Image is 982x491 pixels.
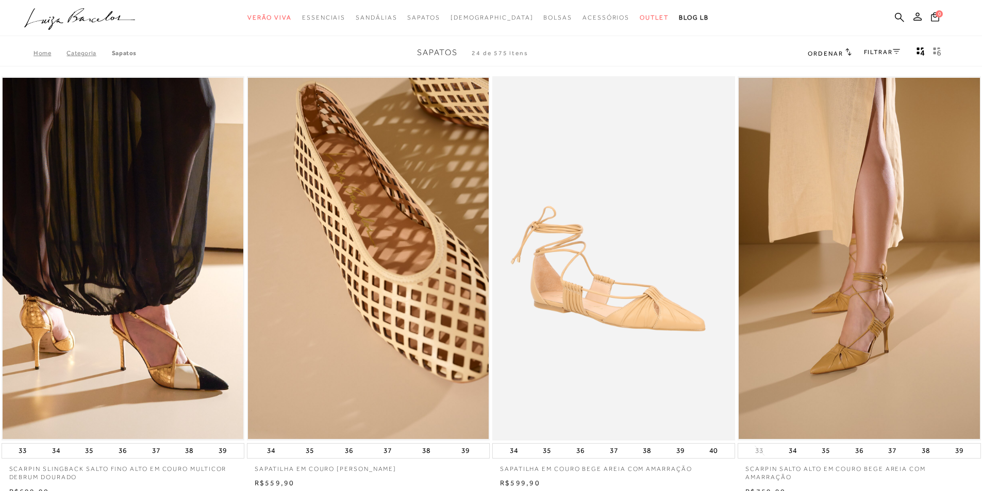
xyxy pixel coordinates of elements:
[472,49,528,57] span: 24 de 575 itens
[543,8,572,27] a: noSubCategoriesText
[451,14,534,21] span: [DEMOGRAPHIC_DATA]
[864,48,900,56] a: FILTRAR
[640,444,654,458] button: 38
[247,459,490,473] a: SAPATILHA EM COURO [PERSON_NAME]
[49,444,63,458] button: 34
[34,49,66,57] a: Home
[679,14,709,21] span: BLOG LB
[919,444,933,458] button: 38
[507,444,521,458] button: 34
[419,444,434,458] button: 38
[255,479,295,487] span: R$559,90
[573,444,588,458] button: 36
[417,48,458,57] span: Sapatos
[500,479,540,487] span: R$599,90
[679,8,709,27] a: BLOG LB
[936,10,943,18] span: 0
[752,446,767,455] button: 33
[930,46,944,60] button: gridText6Desc
[928,11,942,25] button: 0
[66,49,111,57] a: Categoria
[640,14,669,21] span: Outlet
[3,78,243,439] a: SCARPIN SLINGBACK SALTO FINO ALTO EM COURO MULTICOR DEBRUM DOURADO SCARPIN SLINGBACK SALTO FINO A...
[302,8,345,27] a: noSubCategoriesText
[407,8,440,27] a: noSubCategoriesText
[493,78,734,439] img: SAPATILHA EM COURO BEGE AREIA COM AMARRAÇÃO
[2,459,244,482] a: SCARPIN SLINGBACK SALTO FINO ALTO EM COURO MULTICOR DEBRUM DOURADO
[451,8,534,27] a: noSubCategoriesText
[952,444,967,458] button: 39
[15,444,30,458] button: 33
[302,14,345,21] span: Essenciais
[247,14,292,21] span: Verão Viva
[739,78,979,439] img: SCARPIN SALTO ALTO EM COURO BEGE AREIA COM AMARRAÇÃO
[458,444,473,458] button: 39
[738,459,980,482] a: SCARPIN SALTO ALTO EM COURO BEGE AREIA COM AMARRAÇÃO
[786,444,800,458] button: 34
[706,444,721,458] button: 40
[215,444,230,458] button: 39
[264,444,278,458] button: 34
[247,8,292,27] a: noSubCategoriesText
[808,50,843,57] span: Ordenar
[149,444,163,458] button: 37
[356,8,397,27] a: noSubCategoriesText
[540,444,554,458] button: 35
[819,444,833,458] button: 35
[82,444,96,458] button: 35
[182,444,196,458] button: 38
[248,78,489,439] img: SAPATILHA EM COURO BAUNILHA VAZADA
[380,444,395,458] button: 37
[852,444,867,458] button: 36
[582,8,629,27] a: noSubCategoriesText
[582,14,629,21] span: Acessórios
[913,46,928,60] button: Mostrar 4 produtos por linha
[492,459,735,473] a: SAPATILHA EM COURO BEGE AREIA COM AMARRAÇÃO
[607,444,621,458] button: 37
[493,78,734,439] a: SAPATILHA EM COURO BEGE AREIA COM AMARRAÇÃO SAPATILHA EM COURO BEGE AREIA COM AMARRAÇÃO
[112,49,137,57] a: Sapatos
[673,444,688,458] button: 39
[739,78,979,439] a: SCARPIN SALTO ALTO EM COURO BEGE AREIA COM AMARRAÇÃO SCARPIN SALTO ALTO EM COURO BEGE AREIA COM A...
[640,8,669,27] a: noSubCategoriesText
[3,78,243,439] img: SCARPIN SLINGBACK SALTO FINO ALTO EM COURO MULTICOR DEBRUM DOURADO
[303,444,317,458] button: 35
[115,444,130,458] button: 36
[885,444,900,458] button: 37
[342,444,356,458] button: 36
[407,14,440,21] span: Sapatos
[248,78,489,439] a: SAPATILHA EM COURO BAUNILHA VAZADA SAPATILHA EM COURO BAUNILHA VAZADA
[543,14,572,21] span: Bolsas
[356,14,397,21] span: Sandálias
